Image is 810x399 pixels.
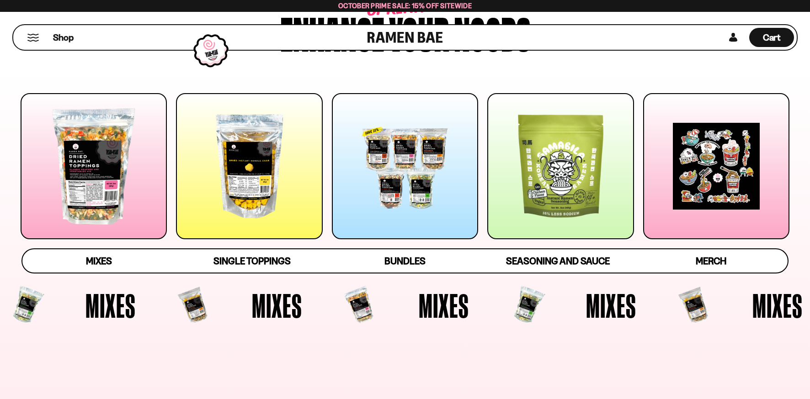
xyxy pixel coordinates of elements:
[27,34,39,42] button: Mobile Menu Trigger
[696,255,726,267] span: Merch
[384,255,426,267] span: Bundles
[763,32,781,43] span: Cart
[506,255,610,267] span: Seasoning and Sauce
[749,25,794,50] div: Cart
[419,289,469,322] span: Mixes
[213,255,291,267] span: Single Toppings
[752,289,803,322] span: Mixes
[586,289,636,322] span: Mixes
[85,289,136,322] span: Mixes
[481,249,634,273] a: Seasoning and Sauce
[86,255,112,267] span: Mixes
[329,249,482,273] a: Bundles
[252,289,302,322] span: Mixes
[176,249,329,273] a: Single Toppings
[338,1,472,10] span: October Prime Sale: 15% off Sitewide
[22,249,176,273] a: Mixes
[634,249,788,273] a: Merch
[53,28,74,47] a: Shop
[53,31,74,44] span: Shop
